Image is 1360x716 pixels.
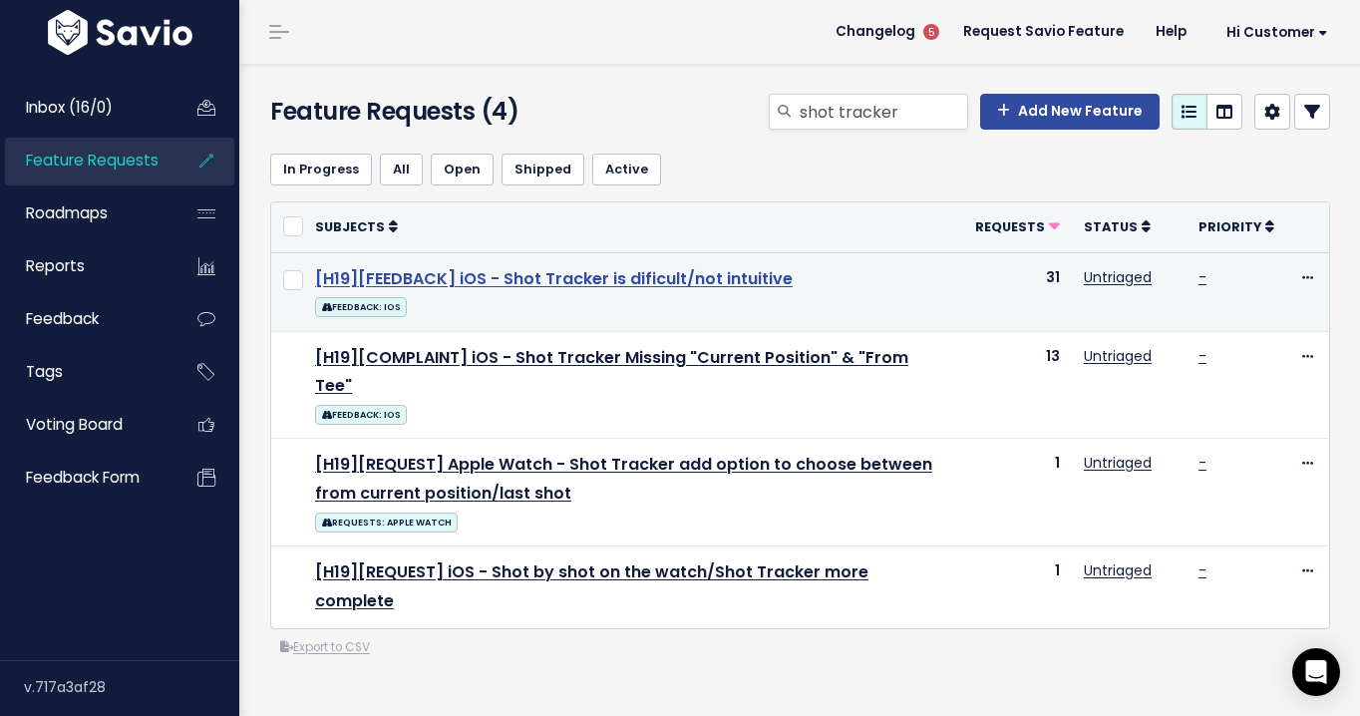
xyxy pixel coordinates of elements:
[315,560,868,612] a: [H19][REQUEST] iOS - Shot by shot on the watch/Shot Tracker more complete
[1202,17,1344,48] a: Hi Customer
[592,154,661,185] a: Active
[5,85,166,131] a: Inbox (16/0)
[1198,267,1206,287] a: -
[1198,218,1261,235] span: Priority
[836,25,915,39] span: Changelog
[1140,17,1202,47] a: Help
[26,202,108,223] span: Roadmaps
[1084,216,1151,236] a: Status
[5,190,166,236] a: Roadmaps
[963,252,1072,331] td: 31
[380,154,423,185] a: All
[1198,346,1206,366] a: -
[26,150,159,171] span: Feature Requests
[1084,346,1152,366] a: Untriaged
[1292,648,1340,696] div: Open Intercom Messenger
[26,308,99,329] span: Feedback
[315,513,458,533] span: REQUESTS: APPLE WATCH
[270,154,1330,185] ul: Filter feature requests
[1198,453,1206,473] a: -
[431,154,494,185] a: Open
[5,349,166,395] a: Tags
[963,546,1072,628] td: 1
[280,639,370,655] a: Export to CSV
[24,661,239,713] div: v.717a3af28
[315,297,407,317] span: FEEDBACK: IOS
[315,216,398,236] a: Subjects
[26,97,113,118] span: Inbox (16/0)
[26,255,85,276] span: Reports
[5,402,166,448] a: Voting Board
[26,361,63,382] span: Tags
[980,94,1160,130] a: Add New Feature
[315,293,407,318] a: FEEDBACK: IOS
[315,453,932,505] a: [H19][REQUEST] Apple Watch - Shot Tracker add option to choose between from current position/last...
[1084,267,1152,287] a: Untriaged
[502,154,584,185] a: Shipped
[315,218,385,235] span: Subjects
[975,218,1045,235] span: Requests
[5,455,166,501] a: Feedback form
[975,216,1060,236] a: Requests
[963,331,1072,439] td: 13
[798,94,968,130] input: Search features...
[270,154,372,185] a: In Progress
[947,17,1140,47] a: Request Savio Feature
[5,243,166,289] a: Reports
[315,267,793,290] a: [H19][FEEDBACK] iOS - Shot Tracker is dificult/not intuitive
[26,467,140,488] span: Feedback form
[315,509,458,534] a: REQUESTS: APPLE WATCH
[1226,25,1328,40] span: Hi Customer
[1084,453,1152,473] a: Untriaged
[1084,218,1138,235] span: Status
[26,414,123,435] span: Voting Board
[1198,216,1274,236] a: Priority
[5,296,166,342] a: Feedback
[963,439,1072,546] td: 1
[43,10,197,55] img: logo-white.9d6f32f41409.svg
[315,346,908,398] a: [H19][COMPLAINT] iOS - Shot Tracker Missing "Current Position" & "From Tee"
[1084,560,1152,580] a: Untriaged
[315,401,407,426] a: FEEDBACK: IOS
[5,138,166,183] a: Feature Requests
[315,405,407,425] span: FEEDBACK: IOS
[1198,560,1206,580] a: -
[270,94,604,130] h4: Feature Requests (4)
[923,24,939,40] span: 5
